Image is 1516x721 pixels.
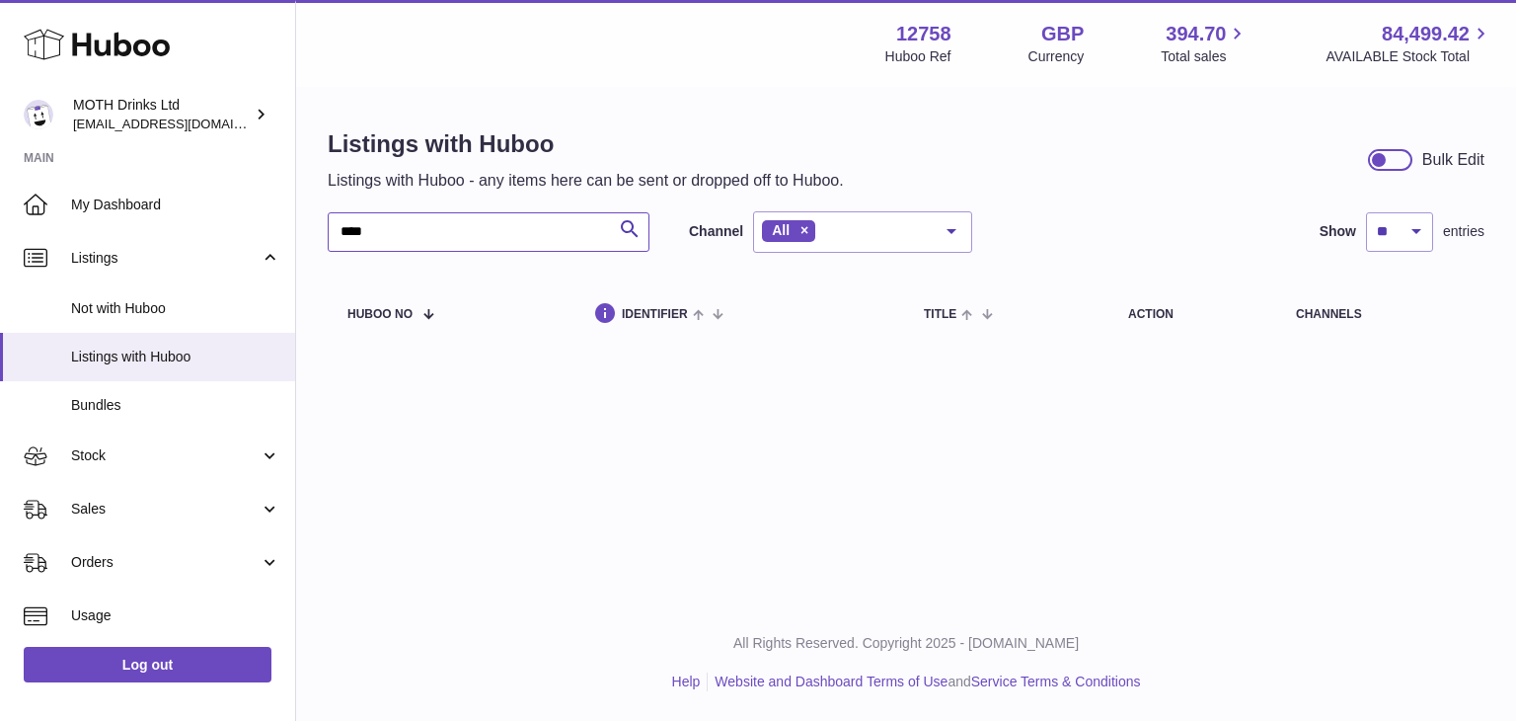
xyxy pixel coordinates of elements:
span: Orders [71,553,260,572]
span: Total sales [1161,47,1249,66]
a: 394.70 Total sales [1161,21,1249,66]
span: entries [1443,222,1484,241]
span: Not with Huboo [71,299,280,318]
span: identifier [622,308,688,321]
p: Listings with Huboo - any items here can be sent or dropped off to Huboo. [328,170,844,192]
a: Website and Dashboard Terms of Use [715,674,947,689]
div: Bulk Edit [1422,149,1484,171]
p: All Rights Reserved. Copyright 2025 - [DOMAIN_NAME] [312,634,1500,653]
span: Huboo no [347,308,413,321]
span: Bundles [71,396,280,415]
span: title [924,308,956,321]
span: 394.70 [1166,21,1226,47]
span: AVAILABLE Stock Total [1326,47,1492,66]
div: channels [1296,308,1465,321]
label: Channel [689,222,743,241]
img: internalAdmin-12758@internal.huboo.com [24,100,53,129]
div: MOTH Drinks Ltd [73,96,251,133]
span: My Dashboard [71,196,280,214]
span: 84,499.42 [1382,21,1470,47]
div: Huboo Ref [885,47,951,66]
span: Listings [71,249,260,268]
span: Stock [71,446,260,465]
div: Currency [1028,47,1085,66]
strong: 12758 [896,21,951,47]
span: [EMAIL_ADDRESS][DOMAIN_NAME] [73,116,290,131]
span: Sales [71,500,260,519]
a: 84,499.42 AVAILABLE Stock Total [1326,21,1492,66]
span: Usage [71,606,280,625]
div: action [1128,308,1256,321]
span: Listings with Huboo [71,348,280,366]
a: Service Terms & Conditions [971,674,1141,689]
strong: GBP [1041,21,1084,47]
h1: Listings with Huboo [328,128,844,160]
a: Log out [24,647,271,682]
a: Help [672,674,701,689]
span: All [772,222,790,238]
li: and [708,673,1140,691]
label: Show [1320,222,1356,241]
